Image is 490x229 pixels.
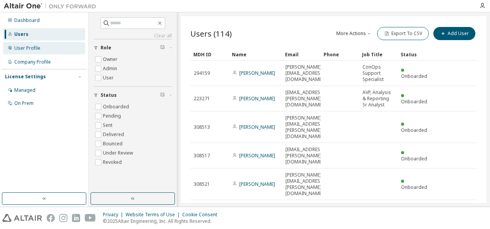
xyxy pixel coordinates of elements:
span: 308513 [194,124,210,130]
a: Clear all [94,33,172,39]
a: [PERSON_NAME] [239,124,275,130]
a: [PERSON_NAME] [239,181,275,187]
span: Clear filter [160,92,165,98]
img: facebook.svg [47,214,55,222]
a: [PERSON_NAME] [239,152,275,159]
img: altair_logo.svg [2,214,42,222]
label: User [103,73,115,83]
div: Managed [14,87,35,93]
div: Status [401,48,433,61]
span: 308517 [194,153,210,159]
span: Onboarded [401,155,427,162]
label: Sent [103,121,114,130]
span: Onboarded [401,127,427,133]
div: Dashboard [14,17,40,24]
div: Company Profile [14,59,51,65]
div: Name [232,48,279,61]
span: 294159 [194,70,210,76]
p: © 2025 Altair Engineering, Inc. All Rights Reserved. [103,218,222,224]
span: Onboarded [401,98,427,105]
div: MDH ID [193,48,226,61]
div: Phone [324,48,356,61]
span: [PERSON_NAME][EMAIL_ADDRESS][PERSON_NAME][DOMAIN_NAME] [285,115,324,140]
div: Cookie Consent [182,212,222,218]
label: Pending [103,111,123,121]
span: Status [101,92,117,98]
img: youtube.svg [85,214,96,222]
div: Email [285,48,317,61]
button: Export To CSV [377,27,429,40]
img: linkedin.svg [72,214,80,222]
span: [PERSON_NAME][EMAIL_ADDRESS][PERSON_NAME][DOMAIN_NAME] [285,172,324,197]
label: Under Review [103,148,134,158]
label: Revoked [103,158,123,167]
button: Add User [433,27,475,40]
img: instagram.svg [59,214,67,222]
a: [PERSON_NAME] [239,70,275,76]
label: Admin [103,64,119,73]
label: Onboarded [103,102,131,111]
span: Clear filter [160,45,165,51]
span: Onboarded [401,73,427,79]
button: Status [94,87,172,104]
button: Role [94,39,172,56]
span: [EMAIL_ADDRESS][PERSON_NAME][DOMAIN_NAME] [285,89,324,108]
img: Altair One [4,2,100,10]
label: Owner [103,55,119,64]
div: Privacy [103,212,126,218]
a: [PERSON_NAME] [239,95,275,102]
span: ConOps Support Specialist [362,64,394,83]
div: User Profile [14,45,40,51]
label: Bounced [103,139,124,148]
div: Website Terms of Use [126,212,182,218]
span: Users (114) [190,28,232,39]
span: [PERSON_NAME][EMAIL_ADDRESS][DOMAIN_NAME] [285,64,324,83]
span: AVP, Analysis & Reporting Sr Analyst [362,89,394,108]
span: 223271 [194,96,210,102]
span: Onboarded [401,184,427,190]
div: Users [14,31,29,37]
div: On Prem [14,100,34,106]
label: Delivered [103,130,126,139]
span: 308521 [194,181,210,187]
button: More Actions [336,27,373,40]
div: Job Title [362,48,394,61]
span: Role [101,45,111,51]
div: License Settings [5,74,46,80]
span: [EMAIL_ADDRESS][PERSON_NAME][DOMAIN_NAME] [285,146,324,165]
